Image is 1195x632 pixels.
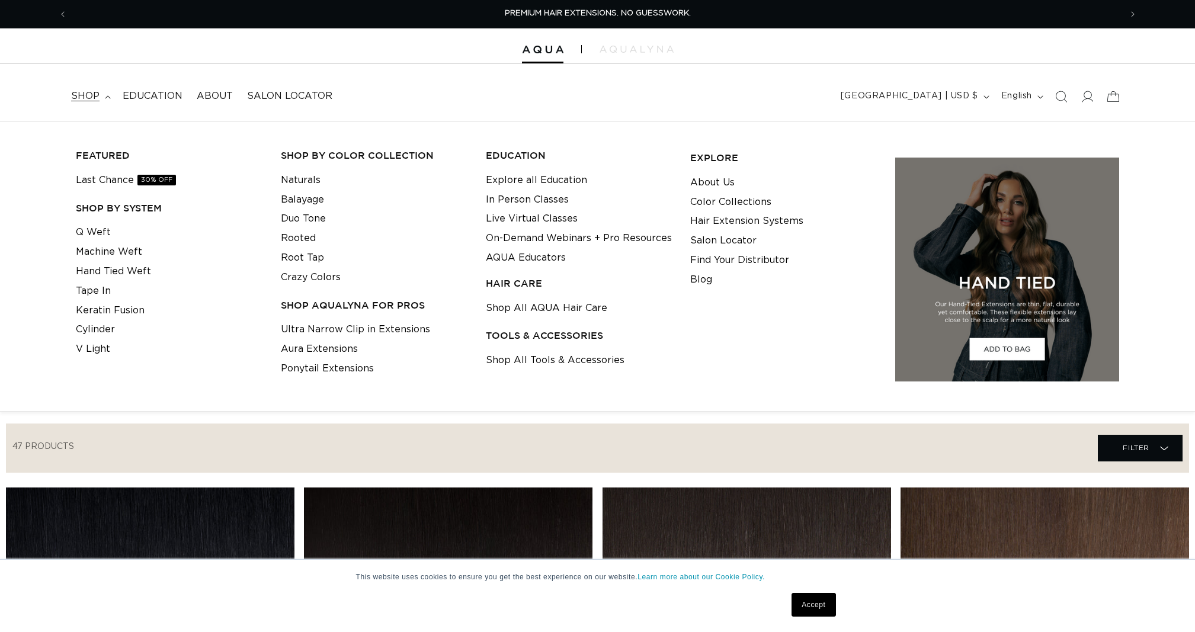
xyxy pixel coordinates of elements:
h3: TOOLS & ACCESSORIES [486,329,672,342]
p: This website uses cookies to ensure you get the best experience on our website. [356,572,840,582]
button: Previous announcement [50,3,76,25]
a: Education [116,83,190,110]
span: shop [71,90,100,102]
a: About Us [690,173,735,193]
a: Keratin Fusion [76,301,145,320]
a: Cylinder [76,320,115,339]
span: PREMIUM HAIR EXTENSIONS. NO GUESSWORK. [505,9,691,17]
span: Salon Locator [247,90,332,102]
a: Last Chance30% OFF [76,171,176,190]
a: Shop All Tools & Accessories [486,351,624,370]
a: Q Weft [76,223,111,242]
a: Salon Locator [690,231,757,251]
a: Find Your Distributor [690,251,789,270]
span: [GEOGRAPHIC_DATA] | USD $ [841,90,978,102]
span: 30% OFF [137,175,176,185]
a: Duo Tone [281,209,326,229]
h3: EDUCATION [486,149,672,162]
a: About [190,83,240,110]
a: Ultra Narrow Clip in Extensions [281,320,430,339]
h3: HAIR CARE [486,277,672,290]
a: Crazy Colors [281,268,341,287]
a: Aura Extensions [281,339,358,359]
button: Next announcement [1120,3,1146,25]
a: Tape In [76,281,111,301]
a: Rooted [281,229,316,248]
button: [GEOGRAPHIC_DATA] | USD $ [834,85,994,108]
span: English [1001,90,1032,102]
span: Filter [1123,437,1149,459]
summary: Filter [1098,435,1183,461]
a: V Light [76,339,110,359]
a: AQUA Educators [486,248,566,268]
a: In Person Classes [486,190,569,210]
button: English [994,85,1048,108]
a: Color Collections [690,193,771,212]
span: Education [123,90,182,102]
span: About [197,90,233,102]
span: 47 products [12,442,74,451]
a: Accept [792,593,835,617]
a: Blog [690,270,712,290]
a: Root Tap [281,248,324,268]
a: Balayage [281,190,324,210]
a: Hair Extension Systems [690,211,803,231]
a: Learn more about our Cookie Policy. [637,573,765,581]
summary: Search [1048,84,1074,110]
a: Live Virtual Classes [486,209,578,229]
a: Machine Weft [76,242,142,262]
a: Salon Locator [240,83,339,110]
a: Ponytail Extensions [281,359,374,378]
a: Hand Tied Weft [76,262,151,281]
h3: EXPLORE [690,152,877,164]
img: aqualyna.com [600,46,674,53]
h3: Shop by Color Collection [281,149,467,162]
summary: shop [64,83,116,110]
h3: Shop AquaLyna for Pros [281,299,467,312]
img: Aqua Hair Extensions [522,46,563,54]
a: Explore all Education [486,171,587,190]
h3: SHOP BY SYSTEM [76,202,262,214]
a: Shop All AQUA Hair Care [486,299,607,318]
a: On-Demand Webinars + Pro Resources [486,229,672,248]
a: Naturals [281,171,321,190]
h3: FEATURED [76,149,262,162]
